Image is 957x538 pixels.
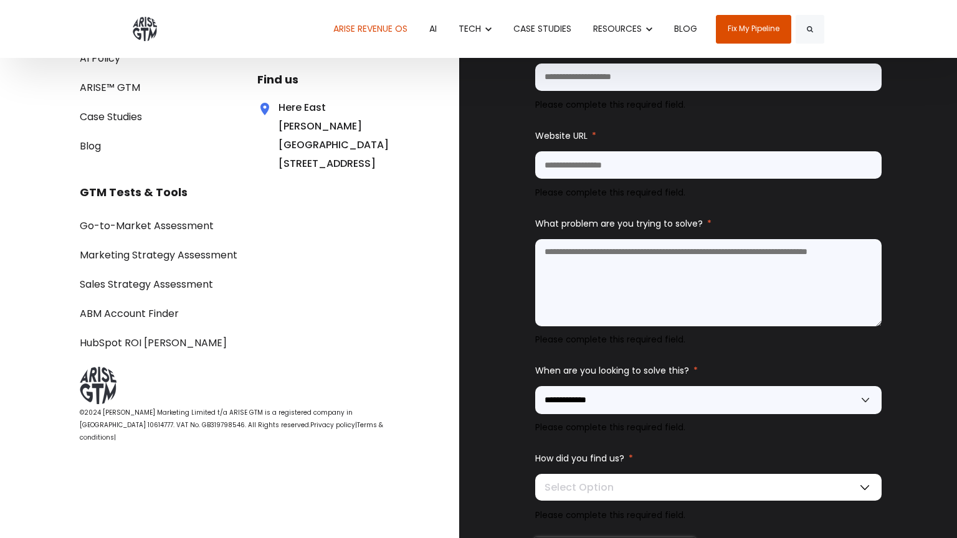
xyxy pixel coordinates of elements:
[133,17,157,41] img: ARISE GTM logo grey
[80,80,140,95] a: ARISE™ GTM
[80,139,101,153] a: Blog
[80,51,120,65] a: AI Policy
[80,110,142,124] a: Case Studies
[80,408,353,430] span: ©2024 [PERSON_NAME] Marketing Limited t/a ARISE GTM is a registered company in [GEOGRAPHIC_DATA] ...
[535,364,689,377] span: When are you looking to solve this?
[80,367,117,404] img: ARISE GTM logo grey
[459,22,481,35] span: TECH
[80,277,213,291] a: Sales Strategy Assessment
[80,183,400,202] h3: GTM Tests & Tools
[535,217,703,230] span: What problem are you trying to solve?
[257,98,358,173] div: Here East [PERSON_NAME] [GEOGRAPHIC_DATA][STREET_ADDRESS]
[80,215,400,352] div: Navigation Menu
[355,420,357,430] span: |
[535,99,685,111] label: Please complete this required field.
[80,336,227,350] a: HubSpot ROI [PERSON_NAME]
[257,70,401,89] h3: Find us
[80,219,214,233] a: Go-to-Market Assessment
[535,474,882,501] div: Select Option
[535,509,685,521] label: Please complete this required field.
[593,22,642,35] span: RESOURCES
[716,15,791,44] a: Fix My Pipeline
[535,422,685,433] label: Please complete this required field.
[310,420,355,430] a: Privacy policy
[796,15,824,44] button: Search
[80,248,237,262] a: Marketing Strategy Assessment
[80,407,400,444] div: |
[80,306,179,321] a: ABM Account Finder
[535,452,624,465] span: How did you find us?
[535,130,588,142] span: Website URL
[593,22,594,23] span: Show submenu for RESOURCES
[535,187,685,199] label: Please complete this required field.
[535,334,685,346] label: Please complete this required field.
